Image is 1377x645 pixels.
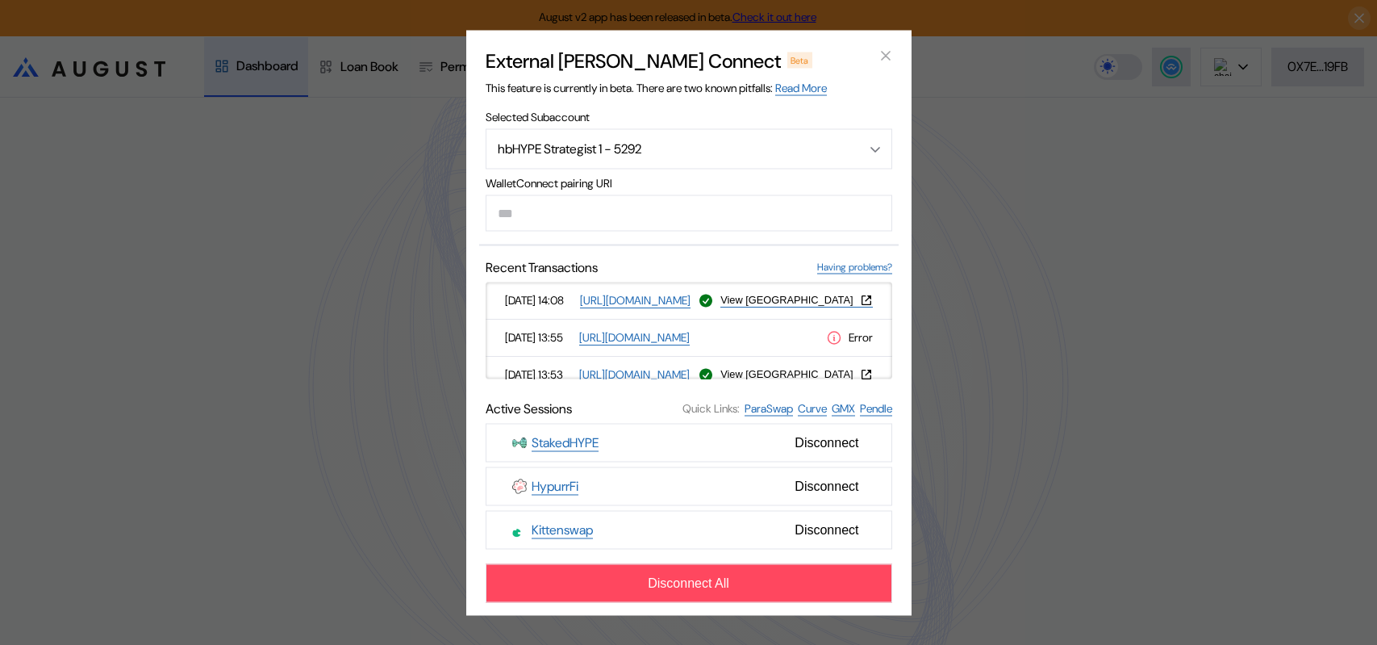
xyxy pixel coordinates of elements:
[788,429,865,456] span: Disconnect
[787,52,813,68] div: Beta
[817,260,892,274] a: Having problems?
[532,521,593,538] a: Kittenswap
[826,329,873,346] div: Error
[512,435,527,450] img: StakedHYPE
[486,563,892,602] button: Disconnect All
[486,175,892,190] span: WalletConnect pairing URI
[720,293,872,307] a: View [GEOGRAPHIC_DATA]
[505,330,573,345] span: [DATE] 13:55
[486,423,892,462] button: StakedHYPEStakedHYPEDisconnect
[486,48,781,73] h2: External [PERSON_NAME] Connect
[720,367,872,380] button: View [GEOGRAPHIC_DATA]
[788,516,865,543] span: Disconnect
[532,477,578,495] a: HypurrFi
[788,472,865,500] span: Disconnect
[682,401,740,416] span: Quick Links:
[720,367,872,381] a: View [GEOGRAPHIC_DATA]
[775,80,827,95] a: Read More
[486,109,892,124] span: Selected Subaccount
[505,293,574,308] span: [DATE] 14:08
[648,576,729,590] span: Disconnect All
[486,510,892,549] button: KittenswapKittenswapDisconnect
[512,522,527,537] img: Kittenswap
[579,329,690,345] a: [URL][DOMAIN_NAME]
[505,367,573,382] span: [DATE] 13:53
[745,400,793,416] a: ParaSwap
[832,400,855,416] a: GMX
[512,479,527,493] img: HypurrFi
[720,293,872,306] button: View [GEOGRAPHIC_DATA]
[860,400,892,416] a: Pendle
[579,366,690,382] a: [URL][DOMAIN_NAME]
[873,43,899,69] button: close modal
[798,400,827,416] a: Curve
[498,140,838,157] div: hbHYPE Strategist 1 - 5292
[486,80,827,94] span: This feature is currently in beta. There are two known pitfalls:
[486,467,892,505] button: HypurrFiHypurrFiDisconnect
[486,128,892,169] button: Open menu
[486,400,572,417] span: Active Sessions
[532,433,599,451] a: StakedHYPE
[486,258,598,275] span: Recent Transactions
[580,292,691,308] a: [URL][DOMAIN_NAME]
